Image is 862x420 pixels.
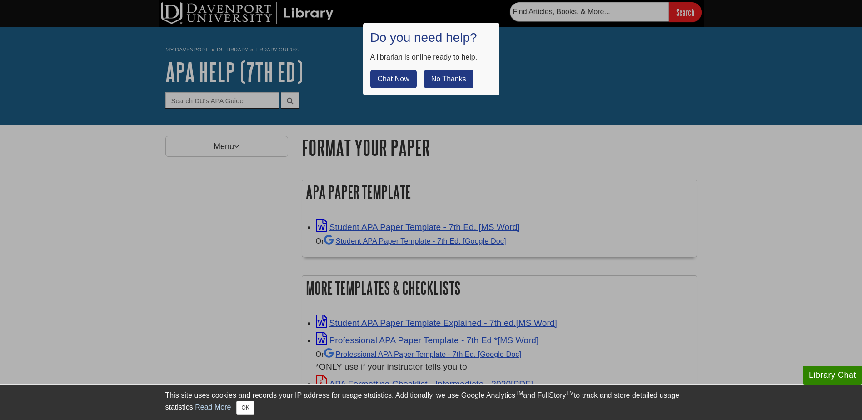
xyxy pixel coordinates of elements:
[370,30,492,45] h1: Do you need help?
[566,390,574,396] sup: TM
[195,403,231,411] a: Read More
[424,70,473,88] button: No Thanks
[165,390,697,415] div: This site uses cookies and records your IP address for usage statistics. Additionally, we use Goo...
[370,70,417,88] button: Chat Now
[236,401,254,415] button: Close
[515,390,523,396] sup: TM
[370,52,492,63] div: A librarian is online ready to help.
[803,366,862,385] button: Library Chat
